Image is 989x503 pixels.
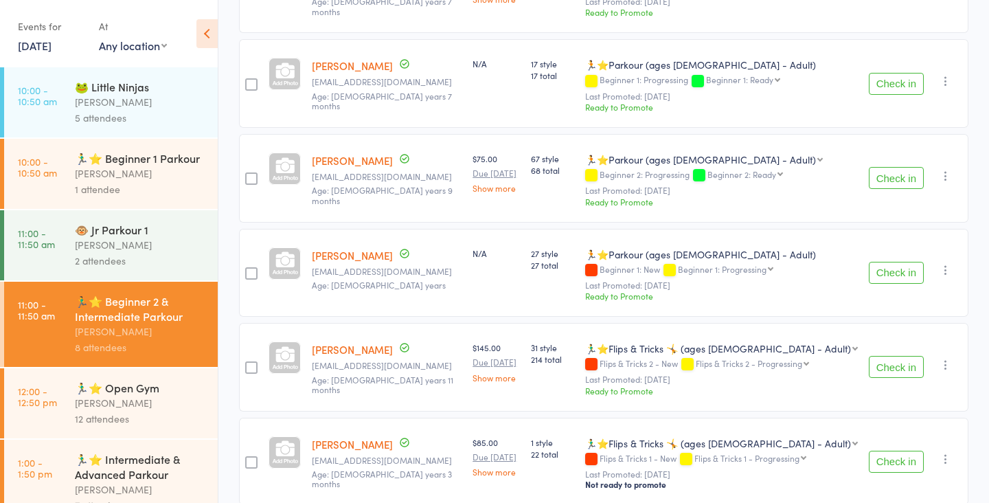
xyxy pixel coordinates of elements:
a: Show more [473,183,520,192]
a: [DATE] [18,38,52,53]
div: Beginner 1: Progressing [585,75,858,87]
div: Not ready to promote [585,479,858,490]
div: [PERSON_NAME] [75,237,206,253]
div: [PERSON_NAME] [75,94,206,110]
span: 17 total [531,69,574,81]
small: ekdylan@gmail.com [312,456,462,465]
div: 🐸 Little Ninjas [75,79,206,94]
a: [PERSON_NAME] [312,58,393,73]
time: 10:00 - 10:50 am [18,156,57,178]
button: Check in [869,167,924,189]
div: At [99,15,167,38]
span: 27 style [531,247,574,259]
div: [PERSON_NAME] [75,166,206,181]
small: Last Promoted: [DATE] [585,375,858,384]
span: 1 style [531,436,574,448]
div: 2 attendees [75,253,206,269]
button: Check in [869,73,924,95]
div: Beginner 1: Ready [706,75,773,84]
small: Last Promoted: [DATE] [585,186,858,195]
small: Drakedecoud@gmail.com [312,172,462,181]
div: Flips & Tricks 1 - Progressing [694,454,799,462]
div: 🐵 Jr Parkour 1 [75,222,206,237]
div: N/A [473,247,520,259]
div: 🏃‍♂️⭐ Open Gym [75,380,206,395]
div: 12 attendees [75,411,206,427]
div: Beginner 2: Progressing [585,170,858,181]
small: Last Promoted: [DATE] [585,469,858,479]
a: 12:00 -12:50 pm🏃‍♂️⭐ Open Gym[PERSON_NAME]12 attendees [4,368,218,438]
div: Ready to Promote [585,290,858,302]
div: Flips & Tricks 2 - Progressing [696,359,802,368]
a: 11:00 -11:50 am🏃‍♂️⭐ Beginner 2 & Intermediate Parkour[PERSON_NAME]8 attendees [4,282,218,367]
div: 🏃⭐Parkour (ages [DEMOGRAPHIC_DATA] - Adult) [585,58,858,71]
a: Show more [473,373,520,382]
div: 5 attendees [75,110,206,126]
div: Ready to Promote [585,196,858,208]
span: Age: [DEMOGRAPHIC_DATA] years [312,279,446,291]
div: Beginner 2: Ready [707,170,776,179]
span: 22 total [531,448,574,460]
div: N/A [473,58,520,69]
a: 10:00 -10:50 am🏃‍♂️⭐ Beginner 1 Parkour[PERSON_NAME]1 attendee [4,139,218,209]
div: Beginner 1: Progressing [678,265,766,273]
small: Due [DATE] [473,168,520,178]
div: Any location [99,38,167,53]
time: 11:00 - 11:50 am [18,227,55,249]
small: Due [DATE] [473,357,520,367]
div: Beginner 1: New [585,265,858,276]
button: Check in [869,262,924,284]
span: 27 total [531,259,574,271]
time: 11:00 - 11:50 am [18,299,55,321]
button: Check in [869,356,924,378]
span: 17 style [531,58,574,69]
small: joshuaamathias@gmail.com [312,267,462,276]
time: 1:00 - 1:50 pm [18,457,52,479]
span: Age: [DEMOGRAPHIC_DATA] years 11 months [312,374,453,395]
div: [PERSON_NAME] [75,324,206,339]
div: Flips & Tricks 2 - New [585,359,858,370]
div: Ready to Promote [585,101,858,113]
span: 67 style [531,153,574,164]
div: [PERSON_NAME] [75,482,206,498]
div: Ready to Promote [585,6,858,18]
div: 🏃⭐Parkour (ages [DEMOGRAPHIC_DATA] - Adult) [585,247,858,261]
button: Check in [869,451,924,473]
small: Last Promoted: [DATE] [585,280,858,290]
small: clmercha@gmail.com [312,361,462,370]
div: $85.00 [473,436,520,476]
div: Events for [18,15,85,38]
div: 🏃⭐Parkour (ages [DEMOGRAPHIC_DATA] - Adult) [585,153,816,166]
div: 🏃‍♂️⭐ Beginner 2 & Intermediate Parkour [75,293,206,324]
span: 31 style [531,342,574,353]
small: Due [DATE] [473,452,520,462]
div: $75.00 [473,153,520,192]
div: 🏃‍♂️⭐ Beginner 1 Parkour [75,150,206,166]
a: [PERSON_NAME] [312,248,393,262]
span: 214 total [531,353,574,365]
div: 🏃‍♂️⭐ Intermediate & Advanced Parkour [75,451,206,482]
a: 11:00 -11:50 am🐵 Jr Parkour 1[PERSON_NAME]2 attendees [4,210,218,280]
div: 8 attendees [75,339,206,355]
a: [PERSON_NAME] [312,153,393,168]
div: 🏃‍♂️⭐Flips & Tricks 🤸 (ages [DEMOGRAPHIC_DATA] - Adult) [585,436,851,450]
small: hollycounts@gmail.com [312,77,462,87]
span: 68 total [531,164,574,176]
div: Flips & Tricks 1 - New [585,454,858,465]
div: Ready to Promote [585,385,858,396]
div: [PERSON_NAME] [75,395,206,411]
div: 1 attendee [75,181,206,197]
div: 🏃‍♂️⭐Flips & Tricks 🤸 (ages [DEMOGRAPHIC_DATA] - Adult) [585,342,851,355]
a: Show more [473,467,520,476]
a: [PERSON_NAME] [312,342,393,357]
a: 10:00 -10:50 am🐸 Little Ninjas[PERSON_NAME]5 attendees [4,67,218,137]
div: $145.00 [473,342,520,381]
time: 10:00 - 10:50 am [18,85,57,107]
span: Age: [DEMOGRAPHIC_DATA] years 3 months [312,468,452,489]
small: Last Promoted: [DATE] [585,91,858,101]
time: 12:00 - 12:50 pm [18,385,57,407]
a: [PERSON_NAME] [312,437,393,451]
span: Age: [DEMOGRAPHIC_DATA] years 7 months [312,90,452,111]
span: Age: [DEMOGRAPHIC_DATA] years 9 months [312,184,453,205]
